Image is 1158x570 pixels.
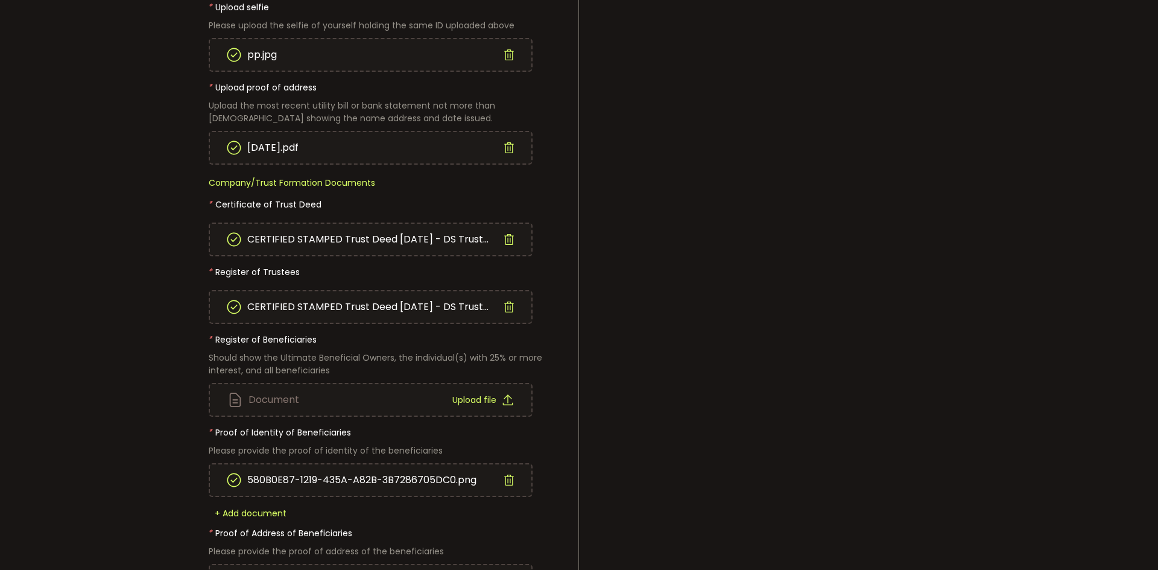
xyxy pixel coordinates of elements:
span: [DATE].pdf [247,133,299,162]
iframe: Chat Widget [1017,440,1158,570]
span: + Add document [209,507,293,519]
span: 580B0E87-1219-435A-A82B-3B7286705DC0.png [247,466,476,495]
span: Document [248,395,299,405]
span: Company/Trust Formation Documents [209,177,375,189]
span: pp.jpg [247,40,277,69]
span: CERTIFIED STAMPED Trust Deed [DATE] - DS Trust_signed.pdf [247,225,489,254]
span: Upload file [452,396,496,404]
span: CERTIFIED STAMPED Trust Deed [DATE] - DS Trust_signed.pdf [247,293,489,321]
